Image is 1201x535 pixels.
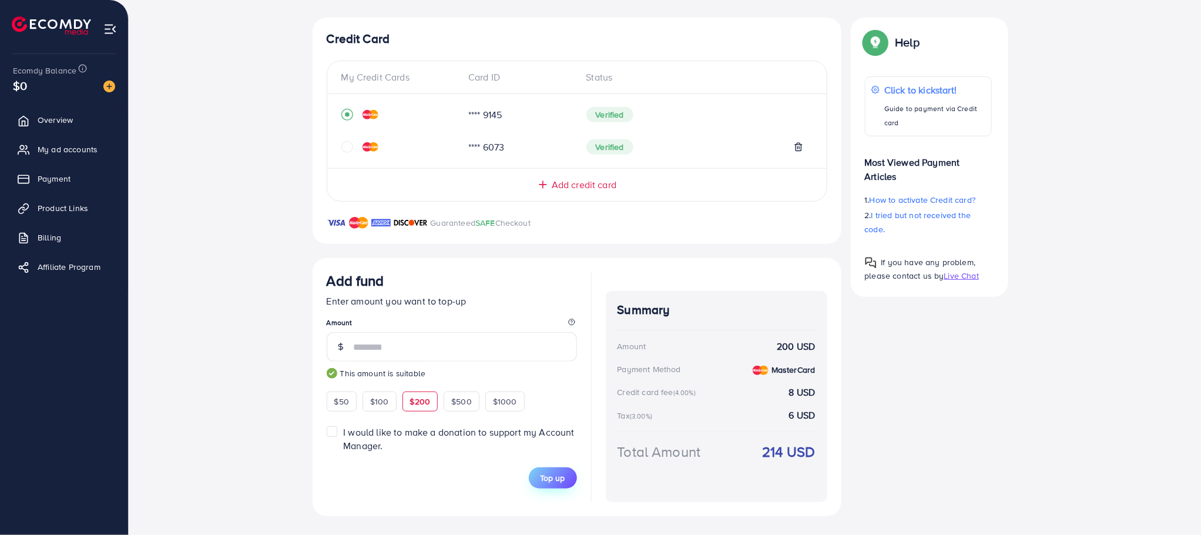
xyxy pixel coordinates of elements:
[618,340,646,352] div: Amount
[865,193,992,207] p: 1.
[431,216,531,230] p: Guaranteed Checkout
[618,386,700,398] div: Credit card fee
[771,364,816,376] strong: MasterCard
[577,71,813,84] div: Status
[586,107,633,122] span: Verified
[410,396,431,407] span: $200
[865,257,877,269] img: Popup guide
[38,173,71,185] span: Payment
[789,386,816,399] strong: 8 USD
[618,442,701,462] div: Total Amount
[38,202,88,214] span: Product Links
[865,208,992,236] p: 2.
[349,216,368,230] img: brand
[327,272,384,289] h3: Add fund
[38,261,100,273] span: Affiliate Program
[895,35,920,49] p: Help
[618,363,681,375] div: Payment Method
[341,109,353,121] svg: record circle
[13,65,76,76] span: Ecomdy Balance
[529,467,577,489] button: Top up
[777,340,815,353] strong: 200 USD
[9,226,119,249] a: Billing
[789,409,816,422] strong: 6 USD
[38,232,61,243] span: Billing
[1151,482,1192,526] iframe: Chat
[327,294,577,308] p: Enter amount you want to top-up
[9,255,119,279] a: Affiliate Program
[884,83,985,97] p: Click to kickstart!
[673,388,696,397] small: (4.00%)
[586,139,633,155] span: Verified
[865,32,886,53] img: Popup guide
[9,108,119,132] a: Overview
[38,114,73,126] span: Overview
[327,216,346,230] img: brand
[371,216,391,230] img: brand
[103,81,115,92] img: image
[12,16,91,35] img: logo
[327,32,827,46] h4: Credit Card
[327,317,577,332] legend: Amount
[103,22,117,36] img: menu
[327,367,577,379] small: This amount is suitable
[552,178,616,192] span: Add credit card
[459,71,577,84] div: Card ID
[541,472,565,484] span: Top up
[865,256,976,282] span: If you have any problem, please contact us by
[753,366,769,375] img: credit
[341,71,459,84] div: My Credit Cards
[870,194,975,206] span: How to activate Credit card?
[9,196,119,220] a: Product Links
[341,141,353,153] svg: circle
[343,426,574,452] span: I would like to make a donation to support my Account Manager.
[618,303,816,317] h4: Summary
[493,396,517,407] span: $1000
[394,216,428,230] img: brand
[38,143,98,155] span: My ad accounts
[944,270,979,282] span: Live Chat
[13,77,27,94] span: $0
[762,442,815,462] strong: 214 USD
[9,167,119,190] a: Payment
[475,217,495,229] span: SAFE
[327,368,337,379] img: guide
[363,142,378,152] img: credit
[618,410,656,422] div: Tax
[363,110,378,119] img: credit
[884,102,985,130] p: Guide to payment via Credit card
[630,412,652,421] small: (3.00%)
[865,146,992,183] p: Most Viewed Payment Articles
[865,209,971,235] span: I tried but not received the code.
[334,396,349,407] span: $50
[451,396,472,407] span: $500
[370,396,389,407] span: $100
[9,138,119,161] a: My ad accounts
